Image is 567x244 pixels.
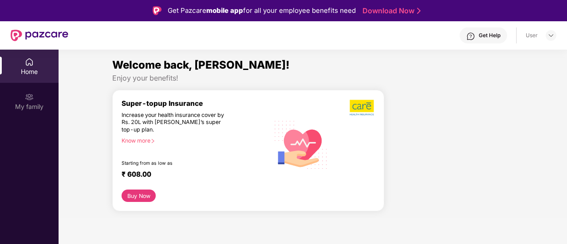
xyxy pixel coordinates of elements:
span: right [150,139,155,143]
div: Super-topup Insurance [122,99,269,108]
button: Buy Now [122,190,156,202]
div: Starting from as low as [122,160,232,167]
img: svg+xml;base64,PHN2ZyB3aWR0aD0iMjAiIGhlaWdodD0iMjAiIHZpZXdCb3g9IjAgMCAyMCAyMCIgZmlsbD0ibm9uZSIgeG... [25,93,34,101]
div: Get Help [479,32,500,39]
div: Enjoy your benefits! [112,74,513,83]
img: svg+xml;base64,PHN2ZyBpZD0iSG9tZSIgeG1sbnM9Imh0dHA6Ly93d3cudzMub3JnLzIwMDAvc3ZnIiB3aWR0aD0iMjAiIG... [25,58,34,66]
div: Get Pazcare for all your employee benefits need [168,5,356,16]
img: b5dec4f62d2307b9de63beb79f102df3.png [350,99,375,116]
img: svg+xml;base64,PHN2ZyB4bWxucz0iaHR0cDovL3d3dy53My5vcmcvMjAwMC9zdmciIHhtbG5zOnhsaW5rPSJodHRwOi8vd3... [269,112,333,176]
span: Welcome back, [PERSON_NAME]! [112,58,290,71]
img: Logo [153,6,161,15]
img: New Pazcare Logo [11,30,68,41]
img: Stroke [417,6,421,15]
a: Download Now [362,6,418,15]
div: Increase your health insurance cover by Rs. 20L with [PERSON_NAME]’s super top-up plan. [122,112,231,134]
img: svg+xml;base64,PHN2ZyBpZD0iRHJvcGRvd24tMzJ4MzIiIHhtbG5zPSJodHRwOi8vd3d3LnczLm9yZy8yMDAwL3N2ZyIgd2... [547,32,555,39]
div: ₹ 608.00 [122,170,260,181]
div: User [526,32,538,39]
img: svg+xml;base64,PHN2ZyBpZD0iSGVscC0zMngzMiIgeG1sbnM9Imh0dHA6Ly93d3cudzMub3JnLzIwMDAvc3ZnIiB3aWR0aD... [466,32,475,41]
div: Know more [122,137,264,143]
strong: mobile app [206,6,243,15]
